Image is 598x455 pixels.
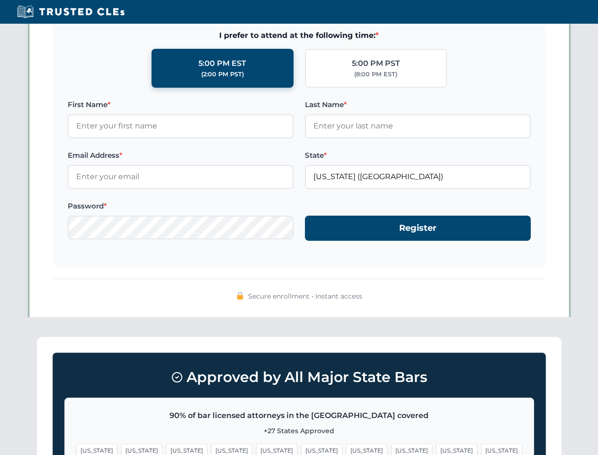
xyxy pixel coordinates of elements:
[248,291,362,301] span: Secure enrollment • Instant access
[68,165,294,189] input: Enter your email
[64,364,534,390] h3: Approved by All Major State Bars
[305,99,531,110] label: Last Name
[76,426,522,436] p: +27 States Approved
[201,70,244,79] div: (2:00 PM PST)
[68,29,531,42] span: I prefer to attend at the following time:
[305,150,531,161] label: State
[305,114,531,138] input: Enter your last name
[68,200,294,212] label: Password
[305,216,531,241] button: Register
[68,150,294,161] label: Email Address
[236,292,244,300] img: 🔒
[198,57,246,70] div: 5:00 PM EST
[68,99,294,110] label: First Name
[68,114,294,138] input: Enter your first name
[354,70,397,79] div: (8:00 PM EST)
[352,57,400,70] div: 5:00 PM PST
[305,165,531,189] input: Florida (FL)
[14,5,127,19] img: Trusted CLEs
[76,409,522,422] p: 90% of bar licensed attorneys in the [GEOGRAPHIC_DATA] covered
